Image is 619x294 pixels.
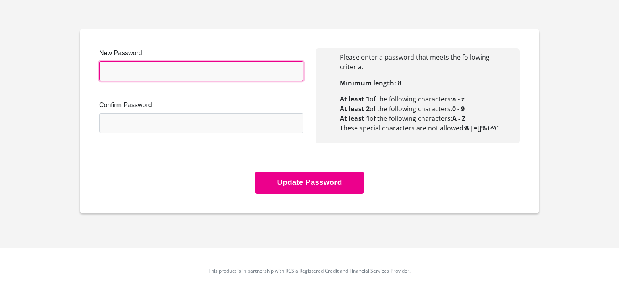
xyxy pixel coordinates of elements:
label: New Password [99,48,303,58]
b: 0 - 9 [452,104,465,113]
input: Enter new Password [99,61,303,81]
input: Confirm Password [99,113,303,133]
b: At least 2 [340,104,370,113]
p: This product is in partnership with RCS a Registered Credit and Financial Services Provider. [86,267,533,275]
li: of the following characters: [340,104,512,114]
label: Confirm Password [99,100,303,110]
li: of the following characters: [340,94,512,104]
li: Please enter a password that meets the following criteria. [340,52,512,72]
b: At least 1 [340,95,370,104]
li: These special characters are not allowed: [340,123,512,133]
b: At least 1 [340,114,370,123]
li: of the following characters: [340,114,512,123]
b: A - Z [452,114,465,123]
b: a - z [452,95,465,104]
button: Update Password [255,172,363,194]
b: Minimum length: 8 [340,79,401,87]
b: &|=[]%+^\' [465,124,499,133]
